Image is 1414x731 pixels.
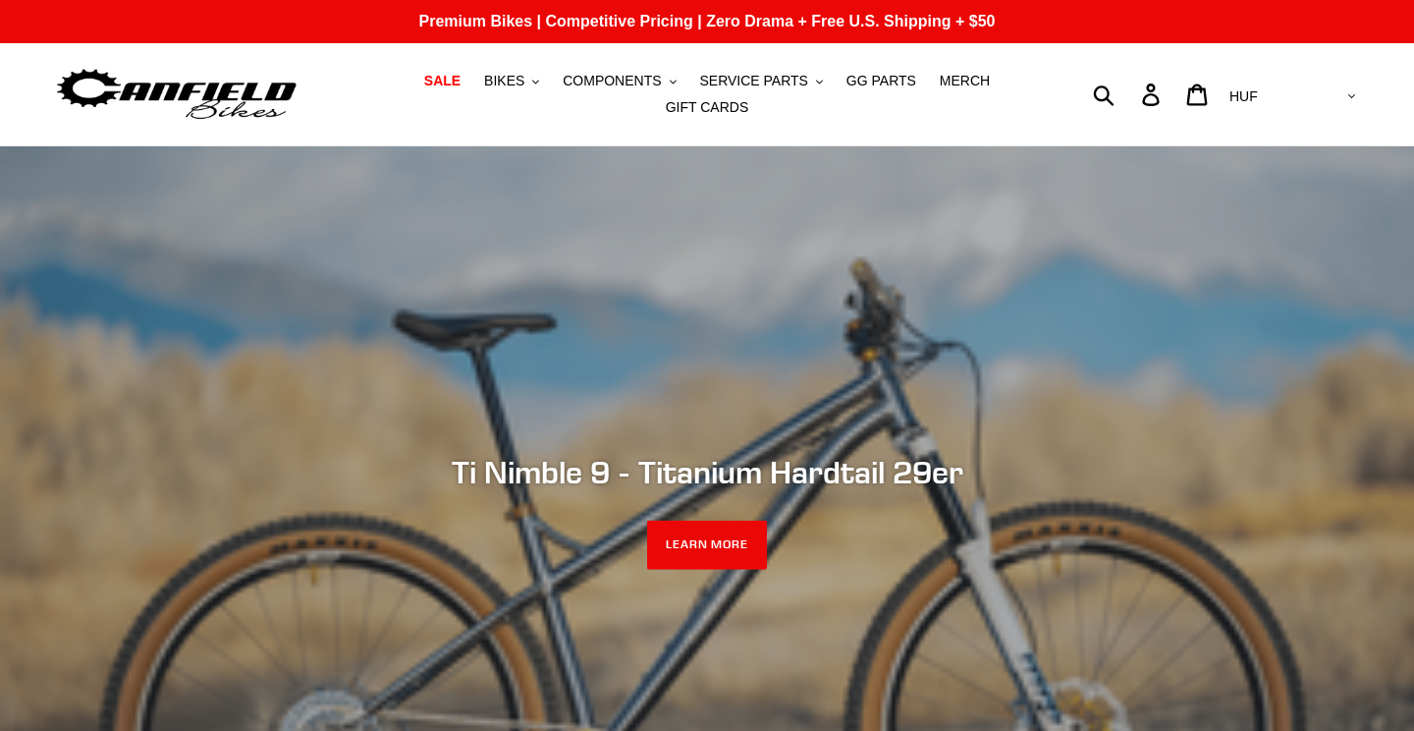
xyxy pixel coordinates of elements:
[666,99,749,116] span: GIFT CARDS
[846,73,916,89] span: GG PARTS
[424,73,461,89] span: SALE
[837,68,926,94] a: GG PARTS
[940,73,990,89] span: MERCH
[647,521,768,570] a: LEARN MORE
[563,73,661,89] span: COMPONENTS
[553,68,685,94] button: COMPONENTS
[656,94,759,121] a: GIFT CARDS
[689,68,832,94] button: SERVICE PARTS
[54,64,299,126] img: Canfield Bikes
[474,68,549,94] button: BIKES
[172,454,1242,491] h2: Ti Nimble 9 - Titanium Hardtail 29er
[930,68,1000,94] a: MERCH
[484,73,524,89] span: BIKES
[1104,73,1154,116] input: Search
[699,73,807,89] span: SERVICE PARTS
[414,68,470,94] a: SALE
